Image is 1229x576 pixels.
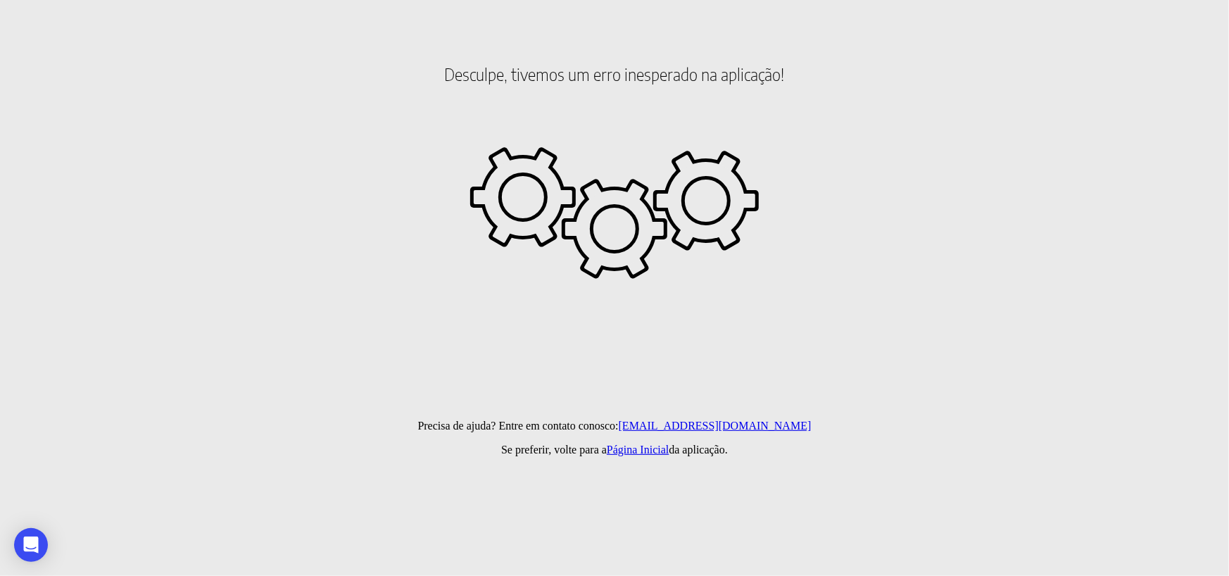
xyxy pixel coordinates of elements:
[6,420,1223,432] p: Precisa de ajuda? Entre em contato conosco:
[14,528,48,562] div: Open Intercom Messenger
[619,420,812,432] a: [EMAIL_ADDRESS][DOMAIN_NAME]
[607,444,669,456] a: Página Inicial
[6,444,1223,456] p: Se preferir, volte para a da aplicação.
[6,14,1223,134] h2: Desculpe, tivemos um erro inesperado na aplicação!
